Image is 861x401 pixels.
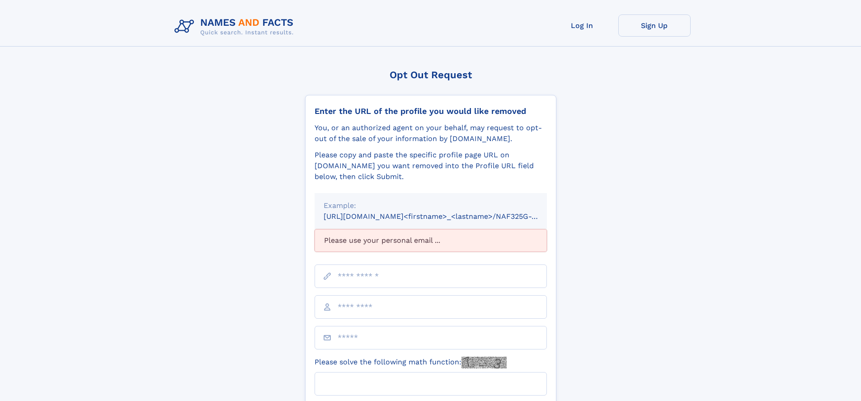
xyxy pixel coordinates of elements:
img: Logo Names and Facts [171,14,301,39]
a: Sign Up [618,14,691,37]
div: Please use your personal email ... [315,229,547,252]
div: Please copy and paste the specific profile page URL on [DOMAIN_NAME] you want removed into the Pr... [315,150,547,182]
div: Example: [324,200,538,211]
a: Log In [546,14,618,37]
div: Enter the URL of the profile you would like removed [315,106,547,116]
div: Opt Out Request [305,69,556,80]
label: Please solve the following math function: [315,357,507,368]
div: You, or an authorized agent on your behalf, may request to opt-out of the sale of your informatio... [315,123,547,144]
small: [URL][DOMAIN_NAME]<firstname>_<lastname>/NAF325G-xxxxxxxx [324,212,564,221]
